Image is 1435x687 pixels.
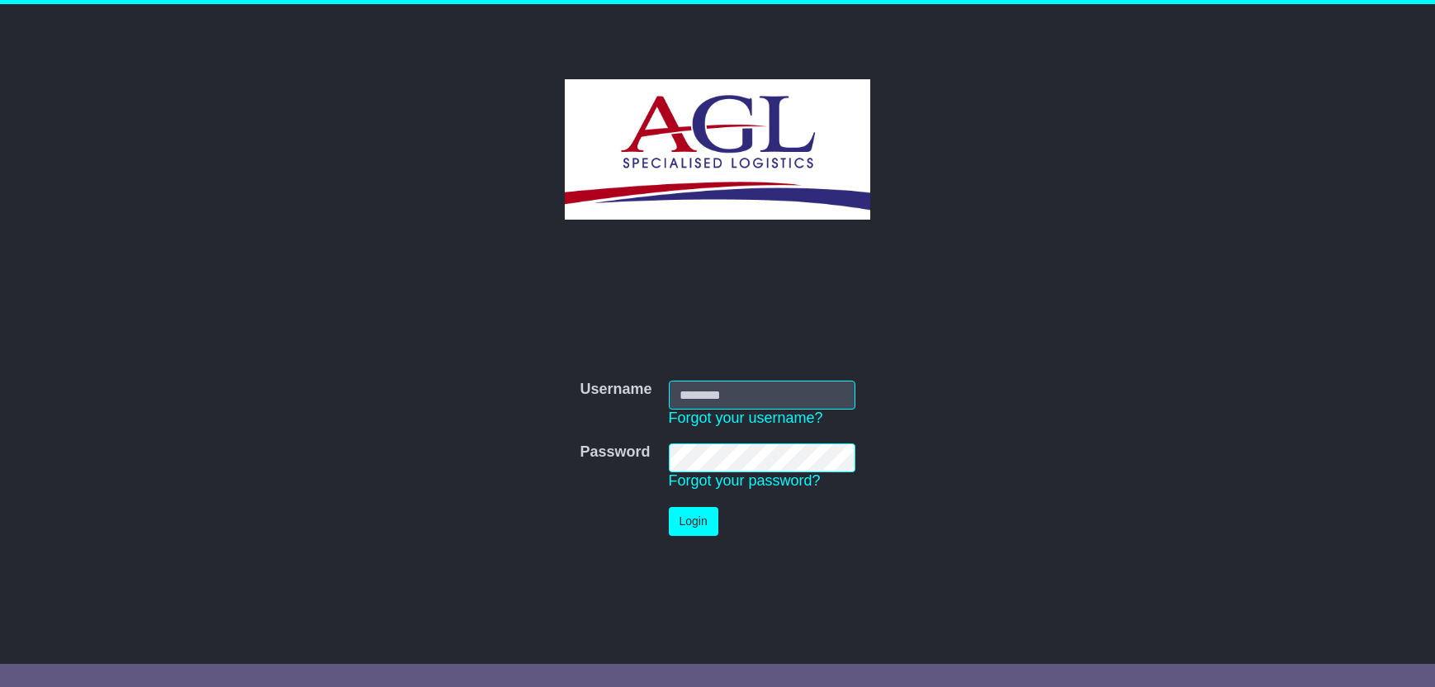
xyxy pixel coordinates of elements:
[669,410,823,426] a: Forgot your username?
[669,472,821,489] a: Forgot your password?
[580,443,650,462] label: Password
[565,79,869,220] img: AGL SPECIALISED LOGISTICS
[669,507,718,536] button: Login
[580,381,651,399] label: Username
